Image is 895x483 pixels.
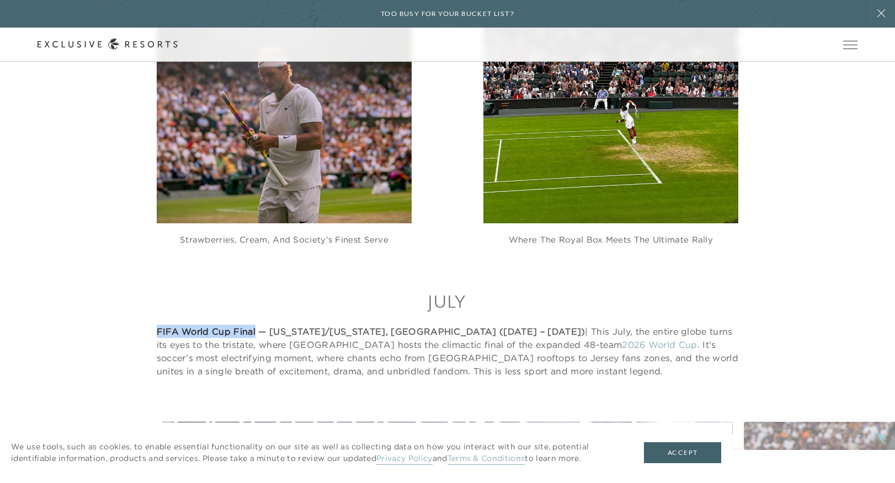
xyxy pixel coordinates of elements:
[157,223,412,245] figcaption: Strawberries, cream, and society’s finest serve
[157,289,739,314] h3: July
[483,223,739,245] figcaption: Where the Royal Box meets the ultimate rally
[843,41,857,49] button: Open navigation
[381,9,514,19] h6: Too busy for your bucket list?
[157,325,739,378] p: | This July, the entire globe turns its eyes to the tristate, where [GEOGRAPHIC_DATA] hosts the c...
[447,453,525,465] a: Terms & Conditions
[11,441,622,464] p: We use tools, such as cookies, to enable essential functionality on our site as well as collectin...
[622,339,697,350] a: 2026 World Cup
[376,453,432,465] a: Privacy Policy
[644,442,721,463] button: Accept
[157,326,585,337] strong: FIFA World Cup Final — [US_STATE]/[US_STATE], [GEOGRAPHIC_DATA] ([DATE] – [DATE])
